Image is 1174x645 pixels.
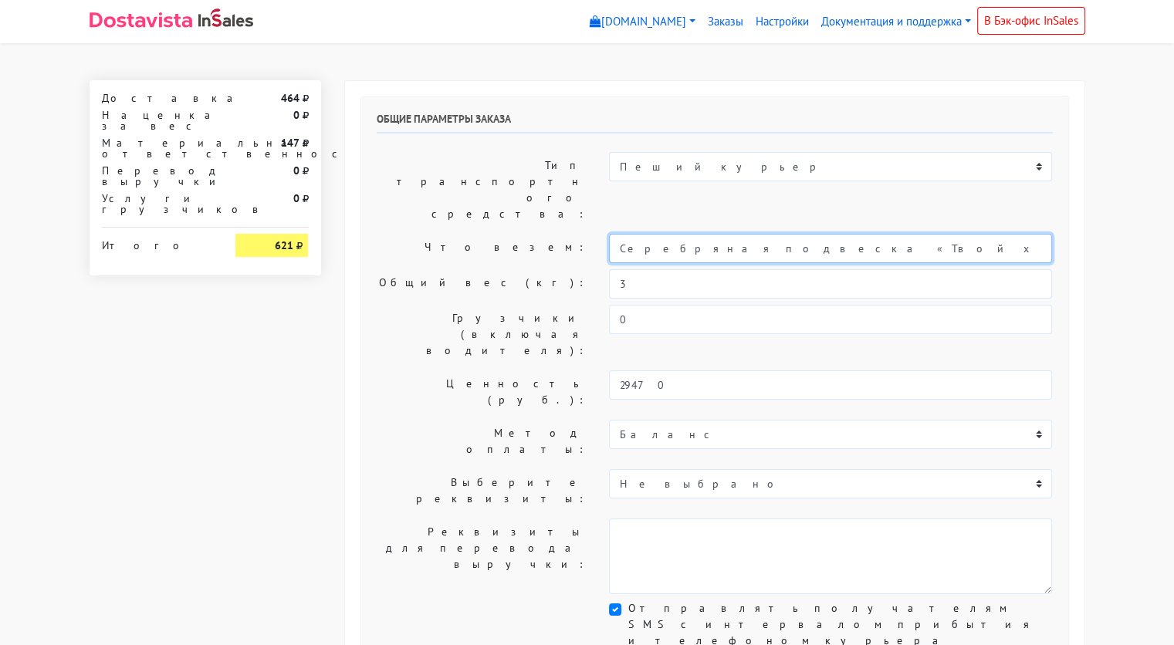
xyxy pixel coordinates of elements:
div: Доставка [90,93,225,103]
label: Реквизиты для перевода выручки: [365,518,598,594]
label: Ценность (руб.): [365,370,598,414]
div: Наценка за вес [90,110,225,131]
div: Материальная ответственность [90,137,225,159]
label: Грузчики (включая водителя): [365,305,598,364]
a: В Бэк-офис InSales [977,7,1085,35]
strong: 464 [280,91,299,105]
a: Настройки [749,7,815,37]
div: Итого [102,234,213,251]
label: Метод оплаты: [365,420,598,463]
a: [DOMAIN_NAME] [584,7,702,37]
div: Перевод выручки [90,165,225,187]
strong: 621 [274,238,293,252]
a: Документация и поддержка [815,7,977,37]
a: Заказы [702,7,749,37]
label: Выберите реквизиты: [365,469,598,512]
div: Услуги грузчиков [90,193,225,214]
label: Общий вес (кг): [365,269,598,299]
strong: 0 [293,108,299,122]
strong: 0 [293,164,299,177]
label: Тип транспортного средства: [365,152,598,228]
strong: 0 [293,191,299,205]
img: InSales [198,8,254,27]
h6: Общие параметры заказа [377,113,1053,133]
img: Dostavista - срочная курьерская служба доставки [90,12,192,28]
strong: 147 [280,136,299,150]
label: Что везем: [365,234,598,263]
